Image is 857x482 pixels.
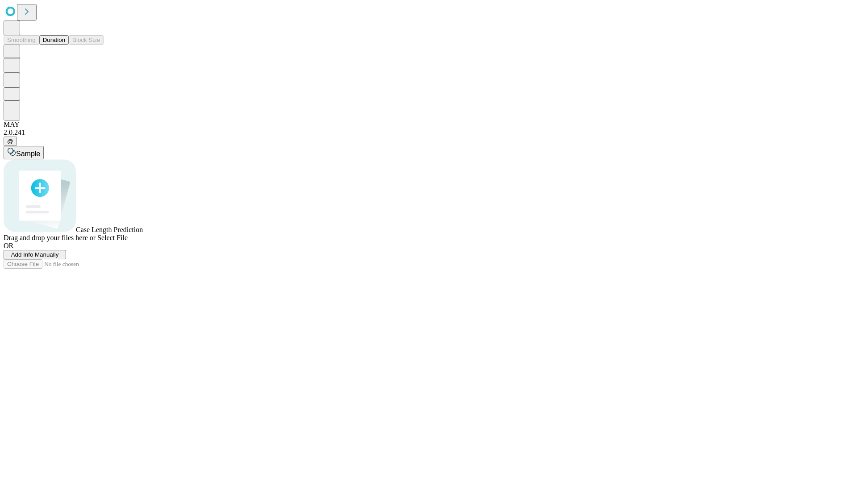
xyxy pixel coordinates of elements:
[11,251,59,258] span: Add Info Manually
[4,137,17,146] button: @
[4,35,39,45] button: Smoothing
[4,120,853,129] div: MAY
[7,138,13,145] span: @
[39,35,69,45] button: Duration
[76,226,143,233] span: Case Length Prediction
[4,250,66,259] button: Add Info Manually
[4,129,853,137] div: 2.0.241
[4,234,96,241] span: Drag and drop your files here or
[16,150,40,158] span: Sample
[69,35,104,45] button: Block Size
[4,242,13,249] span: OR
[97,234,128,241] span: Select File
[4,146,44,159] button: Sample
